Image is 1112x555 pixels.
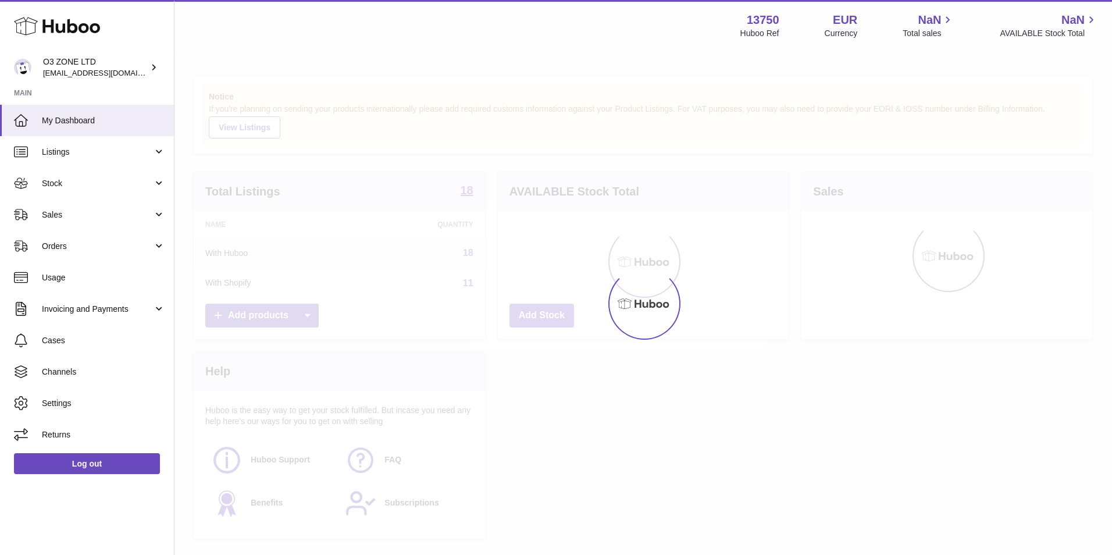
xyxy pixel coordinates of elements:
span: Settings [42,398,165,409]
strong: 13750 [747,12,779,28]
span: My Dashboard [42,115,165,126]
span: [EMAIL_ADDRESS][DOMAIN_NAME] [43,68,171,77]
span: Stock [42,178,153,189]
span: Cases [42,335,165,346]
a: NaN AVAILABLE Stock Total [1000,12,1098,39]
div: O3 ZONE LTD [43,56,148,79]
img: internalAdmin-13750@internal.huboo.com [14,59,31,76]
strong: EUR [833,12,857,28]
a: NaN Total sales [903,12,954,39]
span: NaN [1061,12,1085,28]
span: Channels [42,367,165,378]
span: Usage [42,272,165,283]
span: Total sales [903,28,954,39]
span: Orders [42,241,153,252]
div: Currency [825,28,858,39]
span: Invoicing and Payments [42,304,153,315]
a: Log out [14,453,160,474]
span: Sales [42,209,153,220]
span: NaN [918,12,941,28]
span: Listings [42,147,153,158]
span: AVAILABLE Stock Total [1000,28,1098,39]
span: Returns [42,429,165,440]
div: Huboo Ref [740,28,779,39]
